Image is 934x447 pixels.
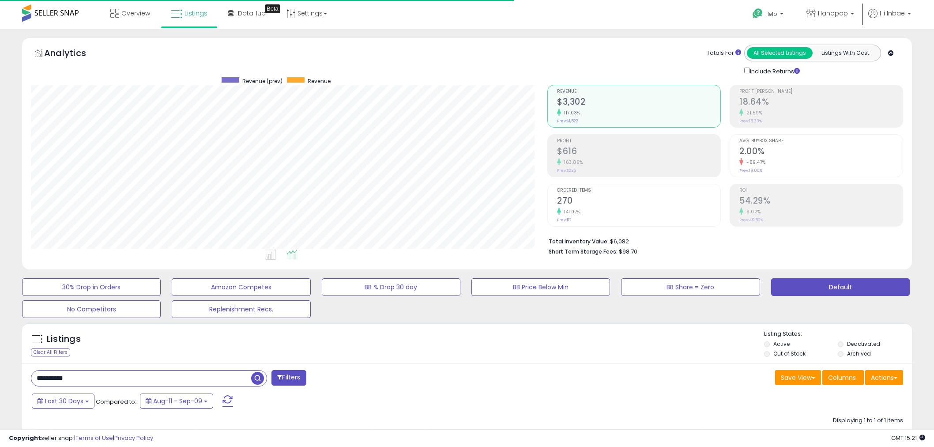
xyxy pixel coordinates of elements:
[865,370,903,385] button: Actions
[557,196,720,208] h2: 270
[833,417,903,425] div: Displaying 1 to 1 of 1 items
[31,348,70,356] div: Clear All Filters
[746,1,792,29] a: Help
[561,159,583,166] small: 163.86%
[557,188,720,193] span: Ordered Items
[271,370,306,386] button: Filters
[557,168,576,173] small: Prev: $233
[140,394,213,409] button: Aug-11 - Sep-09
[765,10,777,18] span: Help
[44,47,103,61] h5: Analytics
[549,235,896,246] li: $6,082
[743,208,761,215] small: 9.02%
[739,139,903,144] span: Avg. Buybox Share
[891,434,925,442] span: 2025-10-14 15:21 GMT
[22,300,161,318] button: No Competitors
[308,77,331,85] span: Revenue
[45,397,83,405] span: Last 30 Days
[764,330,912,338] p: Listing States:
[238,9,266,18] span: DataHub
[265,4,280,13] div: Tooltip anchor
[743,159,766,166] small: -89.47%
[747,47,813,59] button: All Selected Listings
[9,434,41,442] strong: Copyright
[114,434,153,442] a: Privacy Policy
[322,278,460,296] button: BB % Drop 30 day
[549,238,609,245] b: Total Inventory Value:
[549,248,618,255] b: Short Term Storage Fees:
[739,188,903,193] span: ROI
[739,168,762,173] small: Prev: 19.00%
[739,118,762,124] small: Prev: 15.33%
[9,434,153,443] div: seller snap | |
[96,398,136,406] span: Compared to:
[561,110,580,116] small: 117.03%
[561,208,580,215] small: 141.07%
[739,97,903,109] h2: 18.64%
[557,139,720,144] span: Profit
[775,370,821,385] button: Save View
[739,196,903,208] h2: 54.29%
[880,9,905,18] span: Hi Inbae
[773,340,790,348] label: Active
[868,9,911,29] a: Hi Inbae
[739,89,903,94] span: Profit [PERSON_NAME]
[707,49,741,57] div: Totals For
[557,217,572,223] small: Prev: 112
[812,47,878,59] button: Listings With Cost
[739,146,903,158] h2: 2.00%
[619,247,637,256] span: $98.70
[743,110,762,116] small: 21.59%
[172,300,310,318] button: Replenishment Recs.
[738,66,810,76] div: Include Returns
[242,77,282,85] span: Revenue (prev)
[771,278,910,296] button: Default
[847,350,871,357] label: Archived
[773,350,806,357] label: Out of Stock
[557,118,578,124] small: Prev: $1,522
[153,397,202,405] span: Aug-11 - Sep-09
[185,9,207,18] span: Listings
[847,340,880,348] label: Deactivated
[47,333,81,345] h5: Listings
[75,434,113,442] a: Terms of Use
[818,9,848,18] span: Hanopop
[822,370,864,385] button: Columns
[22,278,161,296] button: 30% Drop in Orders
[557,97,720,109] h2: $3,302
[471,278,610,296] button: BB Price Below Min
[32,394,94,409] button: Last 30 Days
[752,8,763,19] i: Get Help
[172,278,310,296] button: Amazon Competes
[121,9,150,18] span: Overview
[828,373,856,382] span: Columns
[739,217,763,223] small: Prev: 49.80%
[557,146,720,158] h2: $616
[557,89,720,94] span: Revenue
[621,278,760,296] button: BB Share = Zero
